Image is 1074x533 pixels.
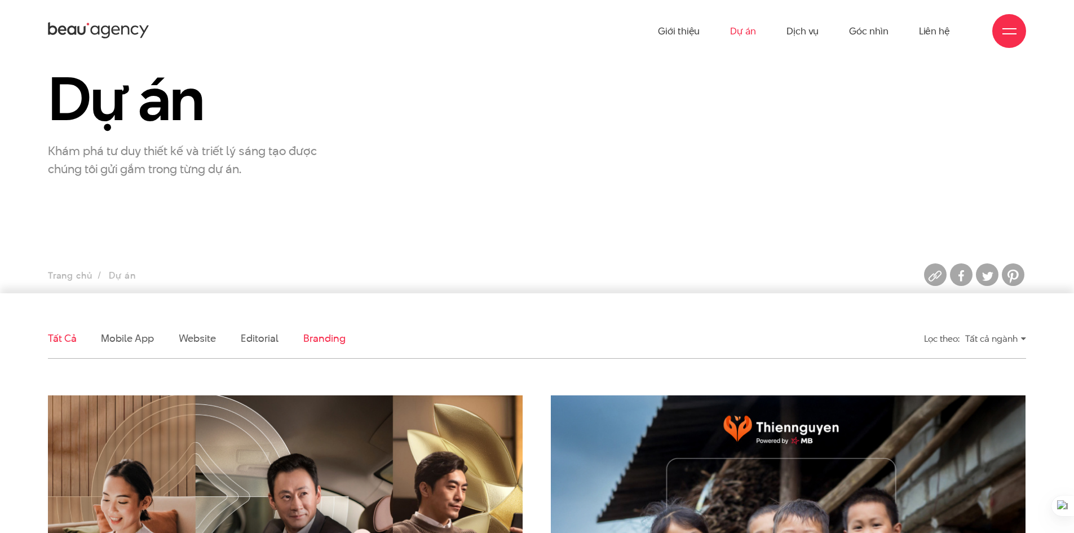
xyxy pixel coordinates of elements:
a: Mobile app [101,331,153,345]
div: Lọc theo: [924,329,960,349]
a: Branding [303,331,345,345]
h1: Dự án [48,67,355,131]
div: Tất cả ngành [965,329,1026,349]
a: Website [179,331,216,345]
a: Tất cả [48,331,76,345]
p: Khám phá tư duy thiết kế và triết lý sáng tạo được chúng tôi gửi gắm trong từng dự án. [48,142,330,178]
a: Editorial [241,331,279,345]
a: Trang chủ [48,269,92,282]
